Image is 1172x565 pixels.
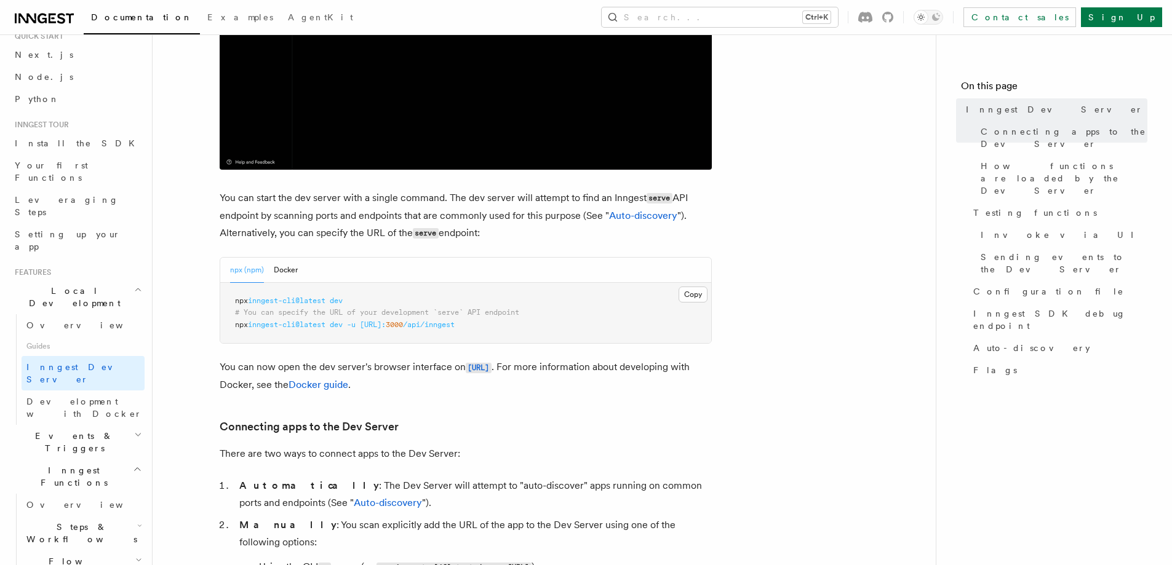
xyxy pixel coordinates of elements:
a: How functions are loaded by the Dev Server [976,155,1147,202]
p: You can now open the dev server's browser interface on . For more information about developing wi... [220,358,712,393]
button: npx (npm) [230,258,264,283]
a: Documentation [84,4,200,34]
p: There are two ways to connect apps to the Dev Server: [220,445,712,462]
a: Python [10,88,145,110]
a: Invoke via UI [976,224,1147,246]
a: AgentKit [281,4,361,33]
strong: Automatically [239,480,379,491]
button: Docker [274,258,298,283]
kbd: Ctrl+K [803,11,831,23]
a: Connecting apps to the Dev Server [976,121,1147,155]
span: Steps & Workflows [22,521,137,545]
span: Testing functions [973,207,1097,219]
span: [URL]: [360,320,386,329]
a: Docker guide [289,379,348,390]
div: Local Development [10,314,145,425]
span: Next.js [15,50,73,60]
a: Examples [200,4,281,33]
span: Sending events to the Dev Server [981,251,1147,275]
span: inngest-cli@latest [248,320,325,329]
a: Sending events to the Dev Server [976,246,1147,280]
span: dev [330,320,343,329]
span: Inngest Dev Server [26,362,132,384]
span: How functions are loaded by the Dev Server [981,160,1147,197]
a: Contact sales [963,7,1076,27]
button: Search...Ctrl+K [602,7,838,27]
h4: On this page [961,79,1147,98]
code: serve [413,228,439,239]
span: Your first Functions [15,160,88,183]
span: Python [15,94,60,104]
span: Configuration file [973,285,1124,298]
a: Inngest SDK debug endpoint [968,302,1147,337]
a: Inngest Dev Server [961,98,1147,121]
button: Toggle dark mode [914,10,943,25]
a: Flags [968,359,1147,381]
a: Auto-discovery [609,210,677,221]
span: Events & Triggers [10,430,134,454]
a: Node.js [10,66,145,88]
strong: Manually [239,519,337,531]
span: Inngest Functions [10,464,133,489]
a: Leveraging Steps [10,189,145,223]
span: Development with Docker [26,397,142,419]
a: Auto-discovery [968,337,1147,359]
span: Local Development [10,285,134,309]
a: Your first Functions [10,154,145,189]
a: Sign Up [1081,7,1162,27]
li: : The Dev Server will attempt to "auto-discover" apps running on common ports and endpoints (See ... [236,477,712,512]
a: Inngest Dev Server [22,356,145,390]
span: Flags [973,364,1017,376]
span: Documentation [91,12,193,22]
code: [URL] [466,363,492,373]
span: Install the SDK [15,138,142,148]
a: Configuration file [968,280,1147,302]
span: Examples [207,12,273,22]
span: Inngest SDK debug endpoint [973,307,1147,332]
span: Auto-discovery [973,342,1090,354]
span: Leveraging Steps [15,195,119,217]
span: npx [235,296,248,305]
span: Features [10,267,51,277]
span: Node.js [15,72,73,82]
button: Inngest Functions [10,459,145,494]
span: Setting up your app [15,229,121,251]
button: Events & Triggers [10,425,145,459]
span: npx [235,320,248,329]
span: Quick start [10,31,63,41]
span: Inngest tour [10,120,69,130]
span: -u [347,320,356,329]
a: [URL] [466,361,492,373]
a: Next.js [10,44,145,66]
a: Install the SDK [10,132,145,154]
a: Connecting apps to the Dev Server [220,418,399,435]
button: Steps & Workflows [22,516,145,550]
a: Development with Docker [22,390,145,425]
span: 3000 [386,320,403,329]
span: /api/inngest [403,320,455,329]
span: Guides [22,336,145,356]
button: Copy [679,286,708,302]
span: Overview [26,320,153,330]
span: dev [330,296,343,305]
span: AgentKit [288,12,353,22]
a: Overview [22,314,145,336]
span: Invoke via UI [981,229,1144,241]
code: serve [647,193,672,203]
p: You can start the dev server with a single command. The dev server will attempt to find an Innges... [220,189,712,242]
a: Overview [22,494,145,516]
span: Connecting apps to the Dev Server [981,125,1147,150]
span: Overview [26,500,153,510]
button: Local Development [10,280,145,314]
span: # You can specify the URL of your development `serve` API endpoint [235,308,519,317]
a: Setting up your app [10,223,145,258]
span: Inngest Dev Server [966,103,1143,116]
a: Testing functions [968,202,1147,224]
span: inngest-cli@latest [248,296,325,305]
a: Auto-discovery [354,497,422,508]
